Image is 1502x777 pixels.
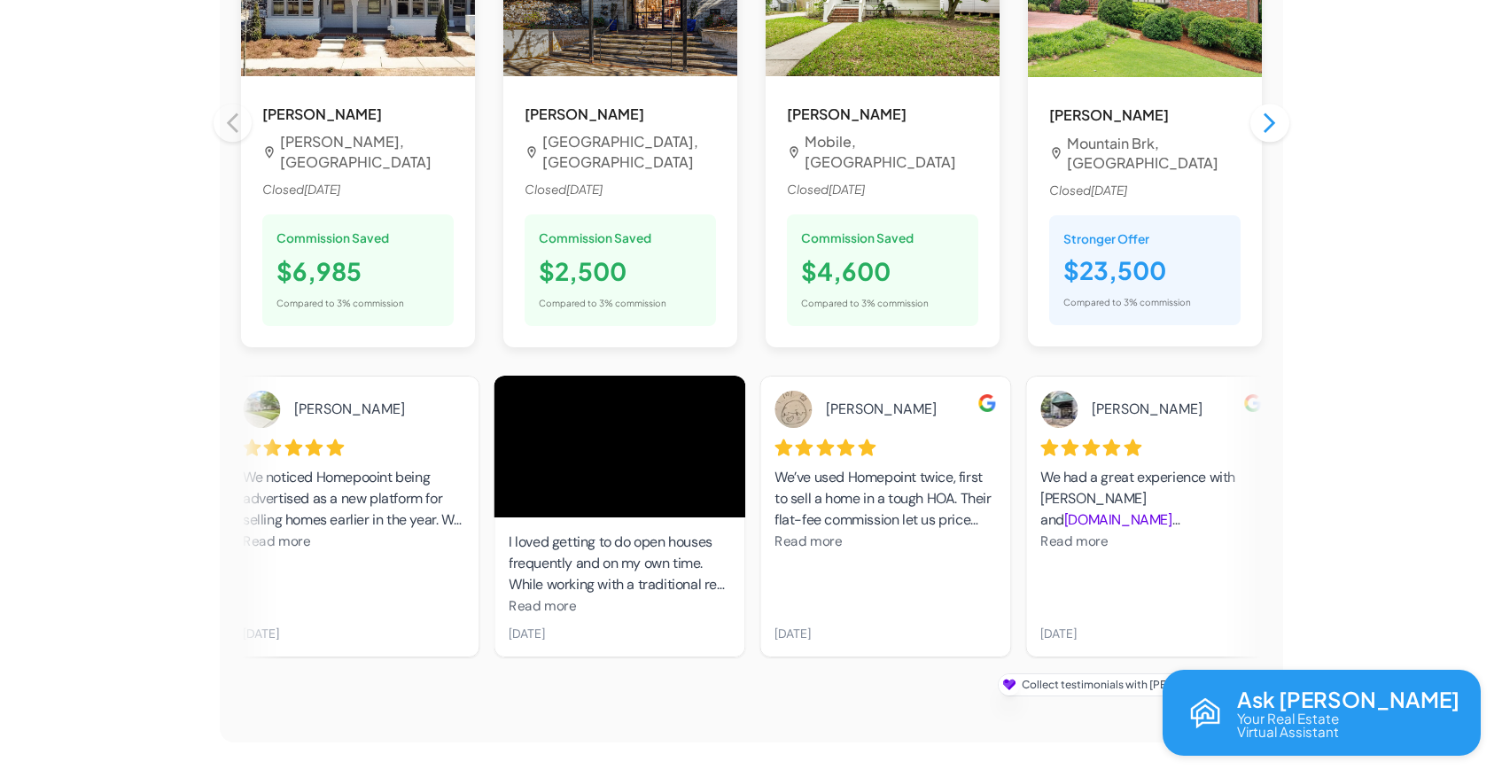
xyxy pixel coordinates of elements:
h6: [PERSON_NAME] [525,103,716,125]
span: Closed [DATE] [262,180,454,200]
span: Closed [DATE] [787,180,978,200]
p: Mobile, [GEOGRAPHIC_DATA] [805,132,978,173]
span: Compared to 3% commission [539,298,666,308]
p: Mountain Brk, [GEOGRAPHIC_DATA] [1067,134,1241,175]
p: Your Real Estate Virtual Assistant [1237,711,1339,738]
p: Ask [PERSON_NAME] [1237,688,1459,711]
h5: $23,500 [1063,254,1226,287]
span: Compared to 3% commission [1063,297,1191,307]
span: Stronger Offer [1063,229,1226,247]
h5: $4,600 [801,255,964,288]
span: Commission Saved [801,229,914,249]
p: [PERSON_NAME], [GEOGRAPHIC_DATA] [280,132,454,173]
h5: $6,985 [276,255,440,288]
button: Open chat with Reva [1163,670,1481,756]
span: Compared to 3% commission [801,298,929,308]
h6: [PERSON_NAME] [262,103,454,125]
span: Closed [DATE] [525,180,716,200]
p: [GEOGRAPHIC_DATA], [GEOGRAPHIC_DATA] [542,132,716,173]
span: Commission Saved [276,229,389,249]
span: Compared to 3% commission [276,298,404,308]
h6: [PERSON_NAME] [1049,104,1241,126]
span: Commission Saved [539,229,651,249]
h6: [PERSON_NAME] [787,103,978,125]
h5: $2,500 [539,255,702,288]
span: Closed [DATE] [1049,181,1241,201]
img: Reva [1184,692,1226,734]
